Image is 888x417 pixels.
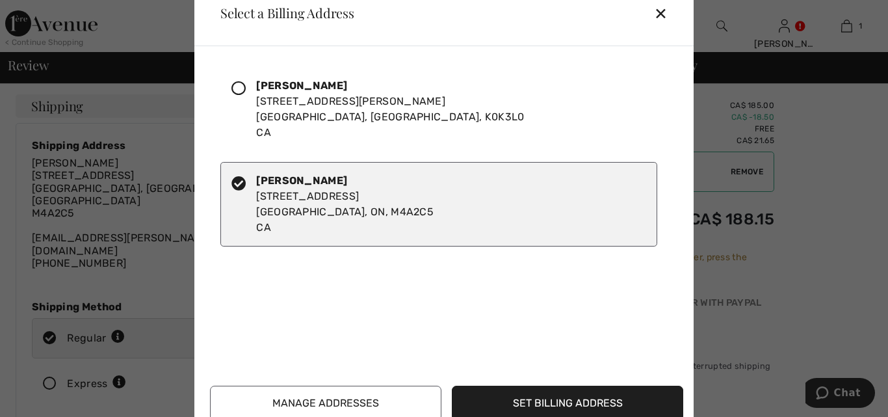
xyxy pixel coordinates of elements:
div: [STREET_ADDRESS] [GEOGRAPHIC_DATA], ON, M4A2C5 CA [256,173,434,235]
strong: [PERSON_NAME] [256,174,347,187]
div: [STREET_ADDRESS][PERSON_NAME] [GEOGRAPHIC_DATA], [GEOGRAPHIC_DATA], K0K3L0 CA [256,78,524,141]
div: Select a Billing Address [210,7,354,20]
span: Chat [29,9,55,21]
strong: [PERSON_NAME] [256,79,347,92]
